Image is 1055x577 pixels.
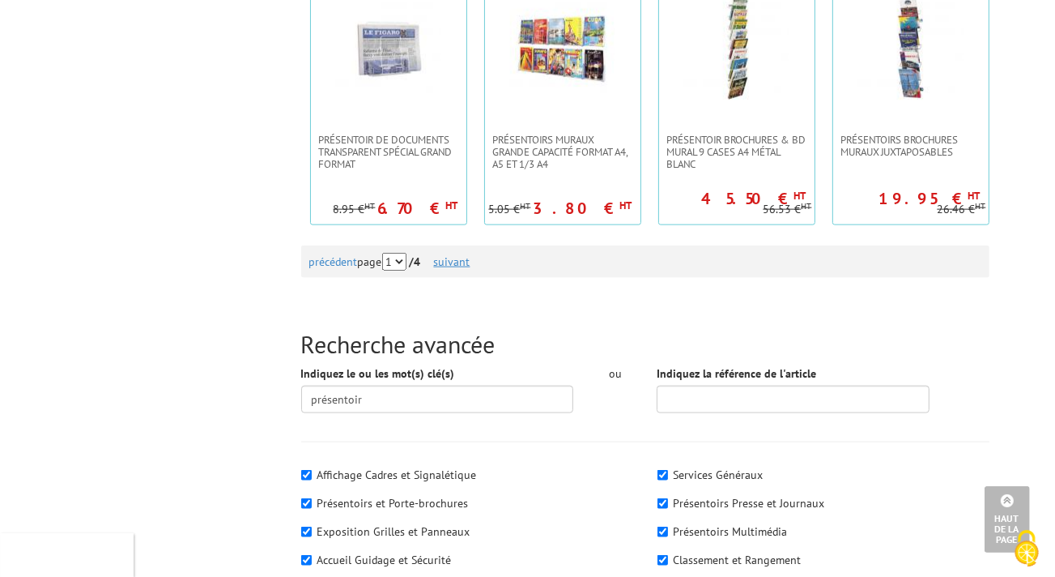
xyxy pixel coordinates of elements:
[534,203,632,213] p: 3.80 €
[319,134,458,170] span: PRÉSENTOIR DE DOCUMENTS TRANSPARENT SPÉCIAL GRAND FORMAT
[702,194,806,203] p: 45.50 €
[674,524,788,539] label: Présentoirs Multimédia
[489,203,531,216] p: 5.05 €
[309,254,358,269] a: précédent
[879,194,981,203] p: 19.95 €
[485,134,640,170] a: PRÉSENTOIRS MURAUX GRANDE CAPACITÉ FORMAT A4, A5 ET 1/3 A4
[674,468,764,482] label: Services Généraux
[317,553,452,567] label: Accueil Guidage et Sécurité
[301,470,312,481] input: Affichage Cadres et Signalétique
[301,331,989,357] h2: Recherche avancée
[493,134,632,170] span: PRÉSENTOIRS MURAUX GRANDE CAPACITÉ FORMAT A4, A5 ET 1/3 A4
[802,200,812,212] sup: HT
[657,555,668,566] input: Classement et Rangement
[301,555,312,566] input: Accueil Guidage et Sécurité
[998,522,1055,577] button: Cookies (fenêtre modale)
[674,496,825,511] label: Présentoirs Presse et Journaux
[833,134,989,158] a: Présentoirs brochures muraux juxtaposables
[410,254,431,269] strong: /
[301,498,312,509] input: Présentoirs et Porte-brochures
[674,553,802,567] label: Classement et Rangement
[968,189,981,203] sup: HT
[309,246,981,278] div: page
[985,486,1030,553] a: Haut de la page
[1006,528,1047,569] img: Cookies (fenêtre modale)
[764,203,812,216] p: 56.53 €
[657,527,668,537] input: Présentoirs Multimédia
[317,468,477,482] label: Affichage Cadres et Signalétique
[521,200,531,212] sup: HT
[659,134,815,170] a: Présentoir Brochures & BD mural 9 cases A4 métal blanc
[657,470,668,481] input: Services Généraux
[365,200,376,212] sup: HT
[301,527,312,537] input: Exposition Grilles et Panneaux
[794,189,806,203] sup: HT
[378,203,458,213] p: 6.70 €
[415,254,421,269] span: 4
[317,524,470,539] label: Exposition Grilles et Panneaux
[446,199,458,212] sup: HT
[598,365,632,382] div: ou
[317,496,469,511] label: Présentoirs et Porte-brochures
[667,134,806,170] span: Présentoir Brochures & BD mural 9 cases A4 métal blanc
[434,254,470,269] a: suivant
[657,365,816,382] label: Indiquez la référence de l'article
[301,365,455,382] label: Indiquez le ou les mot(s) clé(s)
[657,498,668,509] input: Présentoirs Presse et Journaux
[620,199,632,212] sup: HT
[334,203,376,216] p: 8.95 €
[311,134,466,170] a: PRÉSENTOIR DE DOCUMENTS TRANSPARENT SPÉCIAL GRAND FORMAT
[841,134,981,158] span: Présentoirs brochures muraux juxtaposables
[976,200,986,212] sup: HT
[938,203,986,216] p: 26.46 €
